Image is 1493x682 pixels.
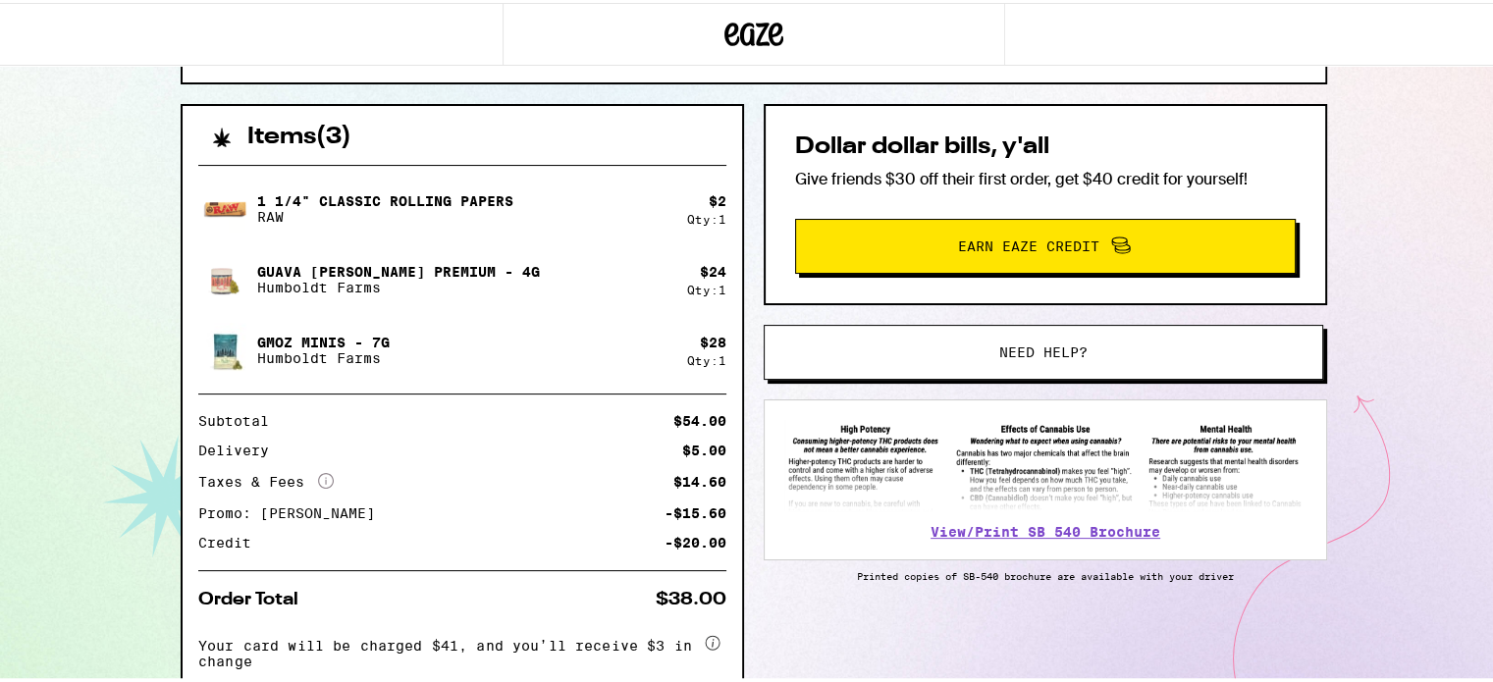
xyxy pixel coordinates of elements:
button: Earn Eaze Credit [795,216,1296,271]
h2: Dollar dollar bills, y'all [795,132,1296,156]
p: Printed copies of SB-540 brochure are available with your driver [764,567,1327,579]
p: Guava [PERSON_NAME] Premium - 4g [257,261,540,277]
div: Order Total [198,588,312,605]
div: -$15.60 [665,503,726,517]
p: GMOz Minis - 7g [257,332,390,347]
div: $14.60 [673,472,726,486]
span: Your card will be charged $41, and you’ll receive $3 in change [198,628,701,666]
img: Guava Mintz Premium - 4g [198,249,253,304]
img: SB 540 Brochure preview [784,417,1306,508]
a: View/Print SB 540 Brochure [931,521,1160,537]
span: Earn Eaze Credit [958,236,1099,250]
div: Qty: 1 [687,351,726,364]
div: Qty: 1 [687,281,726,293]
div: Qty: 1 [687,210,726,223]
div: Credit [198,533,265,547]
p: 1 1/4" Classic Rolling Papers [257,190,513,206]
p: Give friends $30 off their first order, get $40 credit for yourself! [795,166,1296,186]
button: Need help? [764,322,1323,377]
span: Need help? [999,342,1088,356]
div: $54.00 [673,411,726,425]
div: Delivery [198,441,283,454]
div: $ 2 [709,190,726,206]
div: $ 28 [700,332,726,347]
div: $5.00 [682,441,726,454]
h2: Items ( 3 ) [247,123,351,146]
span: Hi. Need any help? [12,14,141,29]
div: $38.00 [656,588,726,605]
p: Humboldt Farms [257,347,390,363]
p: RAW [257,206,513,222]
div: Promo: [PERSON_NAME] [198,503,389,517]
div: Taxes & Fees [198,470,334,488]
img: GMOz Minis - 7g [198,320,253,375]
div: Subtotal [198,411,283,425]
div: $ 24 [700,261,726,277]
img: 1 1/4" Classic Rolling Papers [198,179,253,234]
p: Humboldt Farms [257,277,540,292]
div: -$20.00 [665,533,726,547]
